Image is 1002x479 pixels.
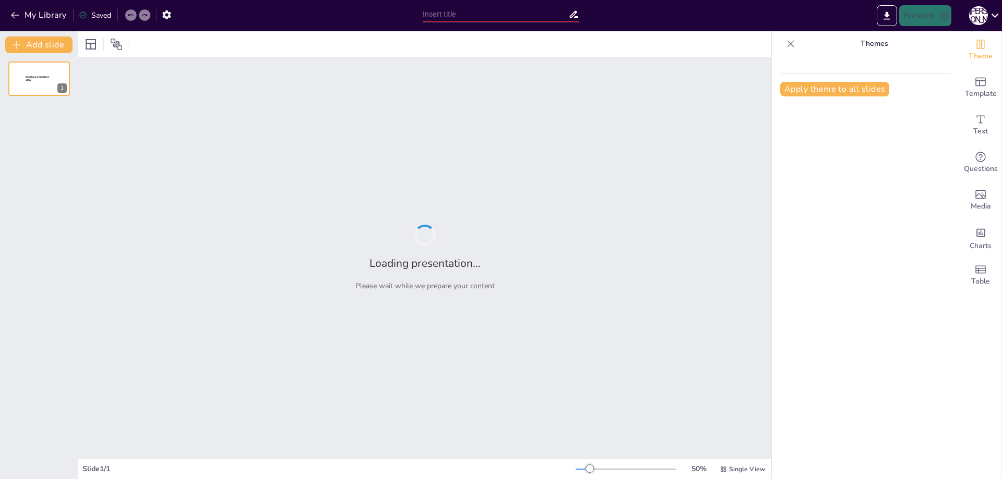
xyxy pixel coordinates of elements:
div: Slide 1 / 1 [82,464,576,474]
div: 1 [57,83,67,93]
div: Add charts and graphs [960,219,1001,256]
span: Template [965,88,997,100]
span: Text [973,126,988,137]
span: Charts [970,240,992,252]
div: 1 [8,62,70,96]
span: Media [971,201,991,212]
span: Theme [969,51,993,62]
div: Add text boxes [960,106,1001,144]
div: Add a table [960,256,1001,294]
div: Change the overall theme [960,31,1001,69]
h2: Loading presentation... [369,256,481,271]
p: Themes [799,31,949,56]
input: Insert title [423,7,568,22]
button: Apply theme to all slides [780,82,889,96]
div: Add ready made slides [960,69,1001,106]
div: Layout [82,36,99,53]
div: Г [PERSON_NAME] [969,6,988,25]
span: Questions [964,163,998,175]
button: Export to PowerPoint [877,5,897,26]
div: Get real-time input from your audience [960,144,1001,181]
div: 50 % [686,464,711,474]
button: Г [PERSON_NAME] [969,5,988,26]
button: Present [899,5,951,26]
p: Please wait while we prepare your content [355,281,495,291]
button: My Library [8,7,71,23]
div: Add images, graphics, shapes or video [960,181,1001,219]
button: Add slide [5,36,73,53]
span: Position [110,38,123,51]
span: Sendsteps presentation editor [26,76,49,81]
span: Single View [729,465,765,473]
div: Saved [79,10,111,20]
span: Table [971,276,990,287]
